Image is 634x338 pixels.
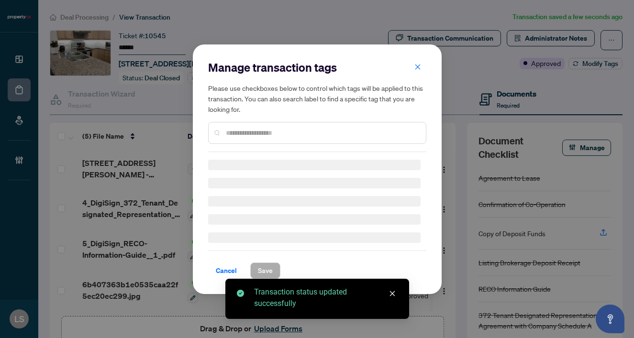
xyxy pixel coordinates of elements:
[208,262,245,279] button: Cancel
[254,286,398,309] div: Transaction status updated successfully
[208,60,426,75] h2: Manage transaction tags
[387,288,398,299] a: Close
[389,290,396,297] span: close
[216,263,237,278] span: Cancel
[208,83,426,114] h5: Please use checkboxes below to control which tags will be applied to this transaction. You can al...
[250,262,280,279] button: Save
[414,63,421,70] span: close
[596,305,624,333] button: Open asap
[237,290,244,297] span: check-circle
